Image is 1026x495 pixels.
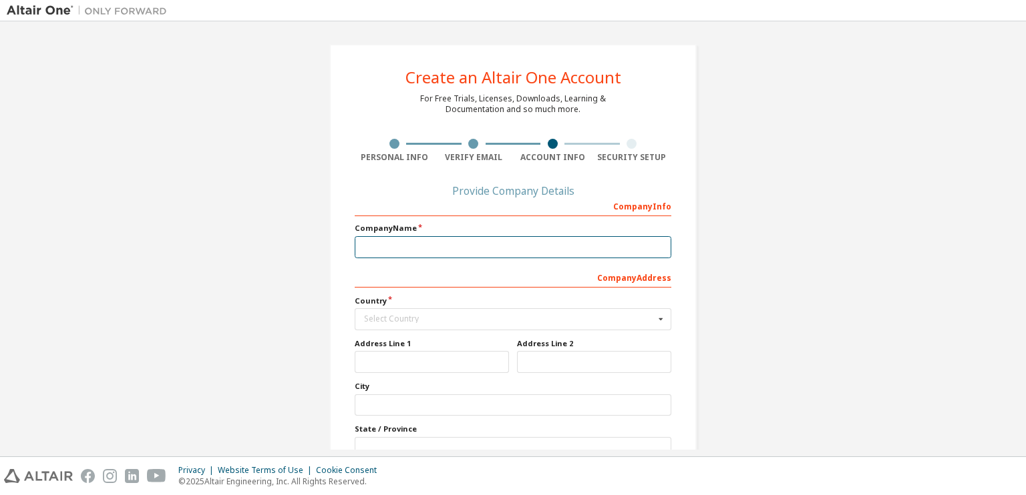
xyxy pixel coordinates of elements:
div: Create an Altair One Account [405,69,621,85]
label: Address Line 1 [355,338,509,349]
img: linkedin.svg [125,469,139,483]
div: Verify Email [434,152,514,163]
div: Provide Company Details [355,187,671,195]
div: Security Setup [592,152,672,163]
div: Website Terms of Use [218,465,316,476]
label: Company Name [355,223,671,233]
div: Company Address [355,266,671,288]
div: Account Info [513,152,592,163]
img: Altair One [7,4,174,17]
img: altair_logo.svg [4,469,73,483]
div: Personal Info [355,152,434,163]
label: Country [355,296,671,306]
div: Select Country [364,315,655,323]
p: © 2025 Altair Engineering, Inc. All Rights Reserved. [178,476,385,487]
div: Company Info [355,195,671,216]
label: State / Province [355,424,671,434]
img: facebook.svg [81,469,95,483]
div: Cookie Consent [316,465,385,476]
div: Privacy [178,465,218,476]
label: Address Line 2 [517,338,671,349]
div: For Free Trials, Licenses, Downloads, Learning & Documentation and so much more. [420,93,606,115]
img: instagram.svg [103,469,117,483]
img: youtube.svg [147,469,166,483]
label: City [355,381,671,392]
